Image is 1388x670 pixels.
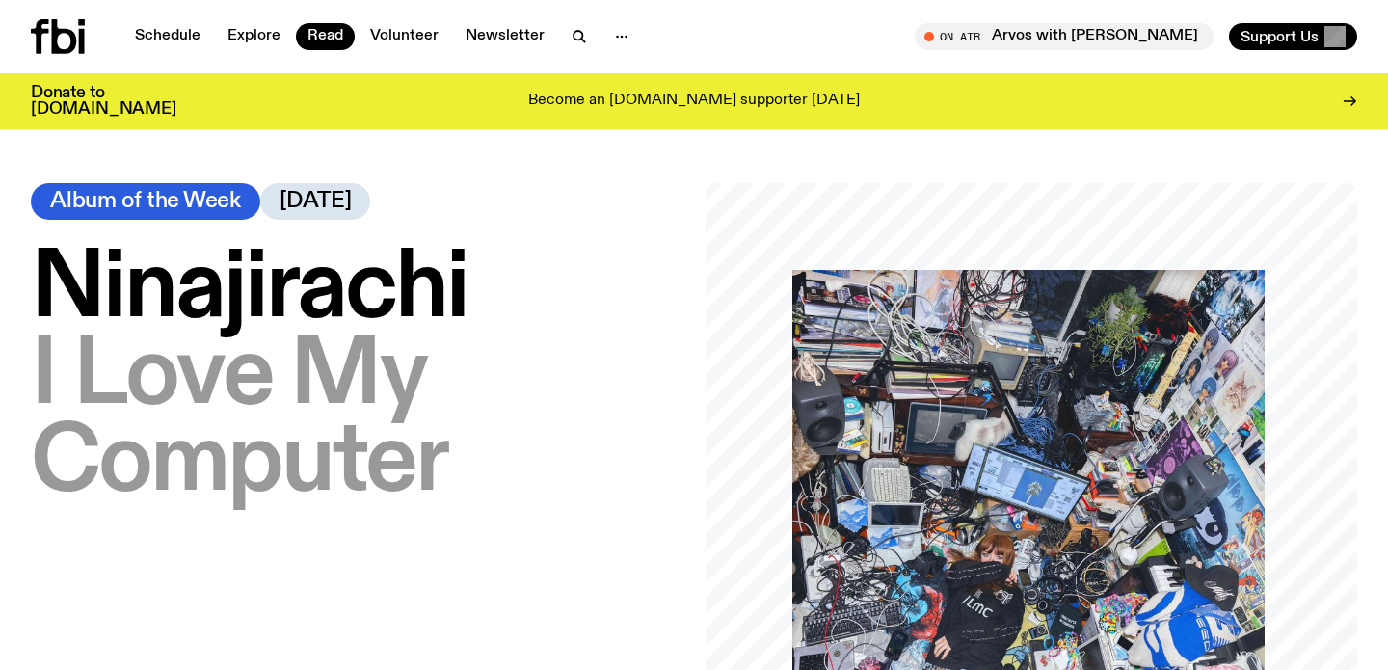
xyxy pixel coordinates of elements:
p: Become an [DOMAIN_NAME] supporter [DATE] [528,93,860,110]
a: Schedule [123,23,212,50]
span: [DATE] [280,191,352,212]
a: Explore [216,23,292,50]
button: Support Us [1229,23,1357,50]
button: On AirArvos with [PERSON_NAME] [915,23,1214,50]
span: I Love My Computer [31,329,447,512]
a: Read [296,23,355,50]
span: Tune in live [936,29,1204,43]
a: Volunteer [359,23,450,50]
a: Newsletter [454,23,556,50]
span: Support Us [1241,28,1319,45]
span: Ninajirachi [31,242,467,338]
h3: Donate to [DOMAIN_NAME] [31,85,176,118]
span: Album of the Week [50,191,241,212]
